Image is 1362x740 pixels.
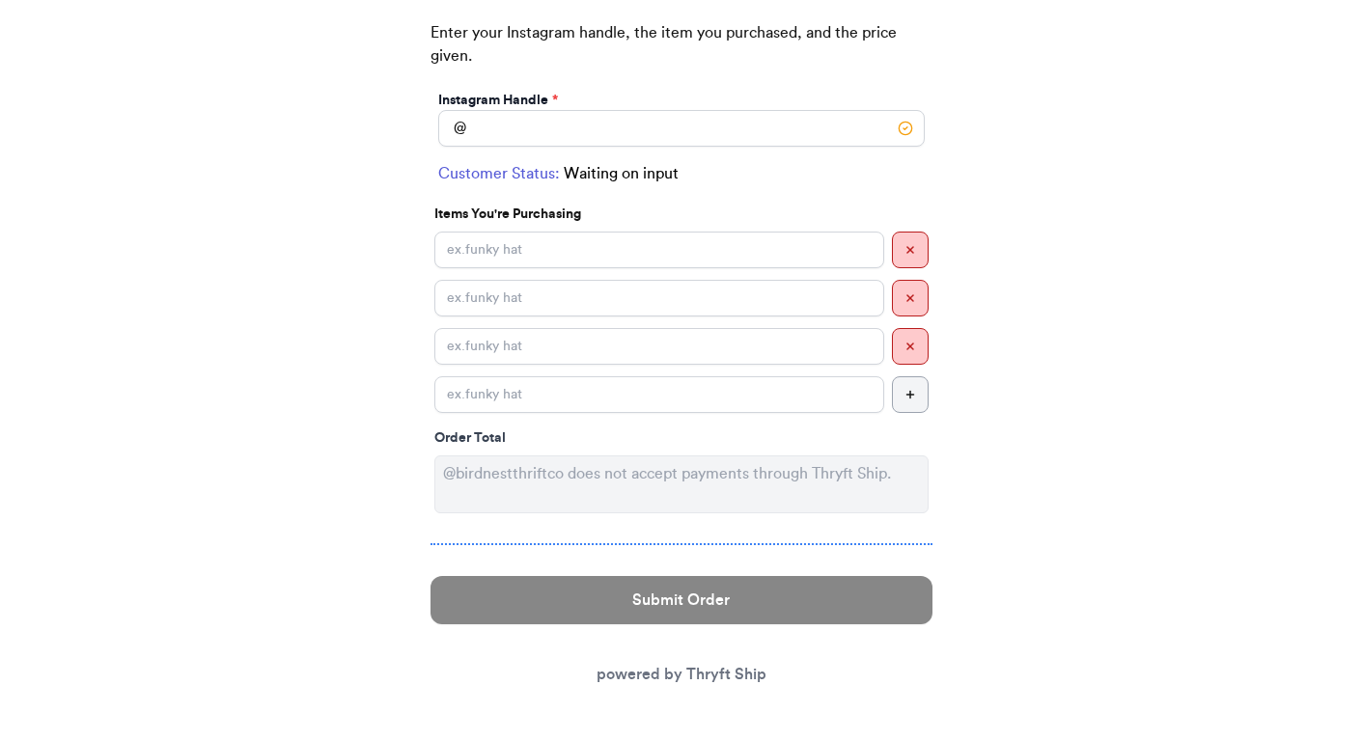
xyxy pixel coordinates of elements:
[431,21,932,87] p: Enter your Instagram handle, the item you purchased, and the price given.
[434,376,884,413] input: ex.funky hat
[434,428,929,448] div: Order Total
[434,232,884,268] input: ex.funky hat
[434,205,929,224] p: Items You're Purchasing
[438,162,560,185] span: Customer Status:
[431,576,932,624] button: Submit Order
[597,667,766,682] a: powered by Thryft Ship
[434,328,884,365] input: ex.funky hat
[434,280,884,316] input: ex.funky hat
[438,91,558,110] label: Instagram Handle
[564,162,679,185] span: Waiting on input
[438,110,466,147] div: @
